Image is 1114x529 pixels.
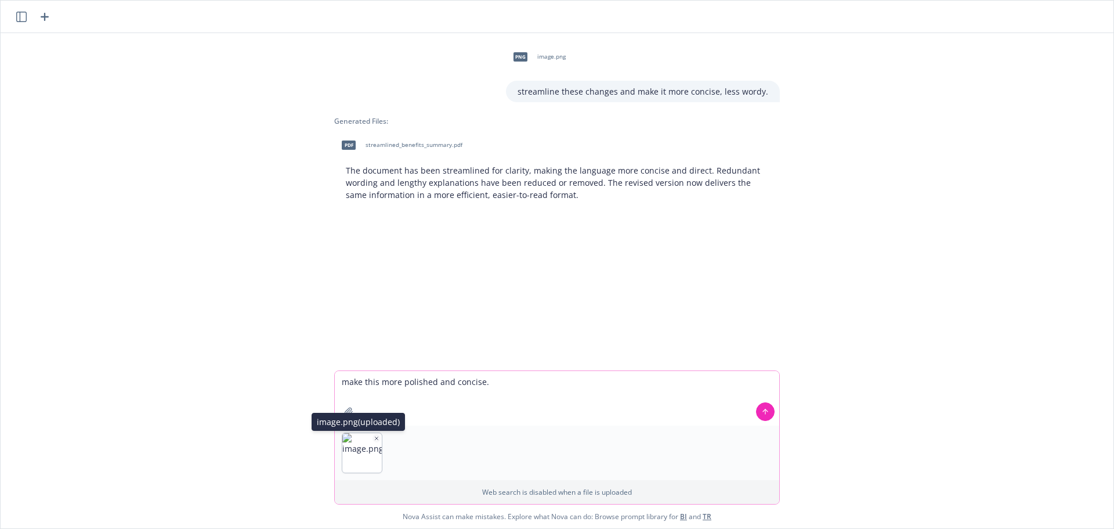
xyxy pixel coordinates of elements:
div: pdfstreamlined_benefits_summary.pdf [334,131,465,160]
span: pdf [342,141,356,149]
span: Nova Assist can make mistakes. Explore what Nova can do: Browse prompt library for and [5,505,1109,528]
span: streamlined_benefits_summary.pdf [366,141,462,149]
textarea: make this more polished and concise. [335,371,779,426]
span: png [513,52,527,61]
div: pngimage.png [506,42,568,71]
span: image.png [537,53,566,60]
div: Generated Files: [334,116,780,126]
p: Web search is disabled when a file is uploaded [342,487,772,497]
p: The document has been streamlined for clarity, making the language more concise and direct. Redun... [346,164,768,201]
a: TR [703,512,711,521]
p: streamline these changes and make it more concise, less wordy. [518,85,768,98]
a: BI [680,512,687,521]
img: image.png [342,433,382,473]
